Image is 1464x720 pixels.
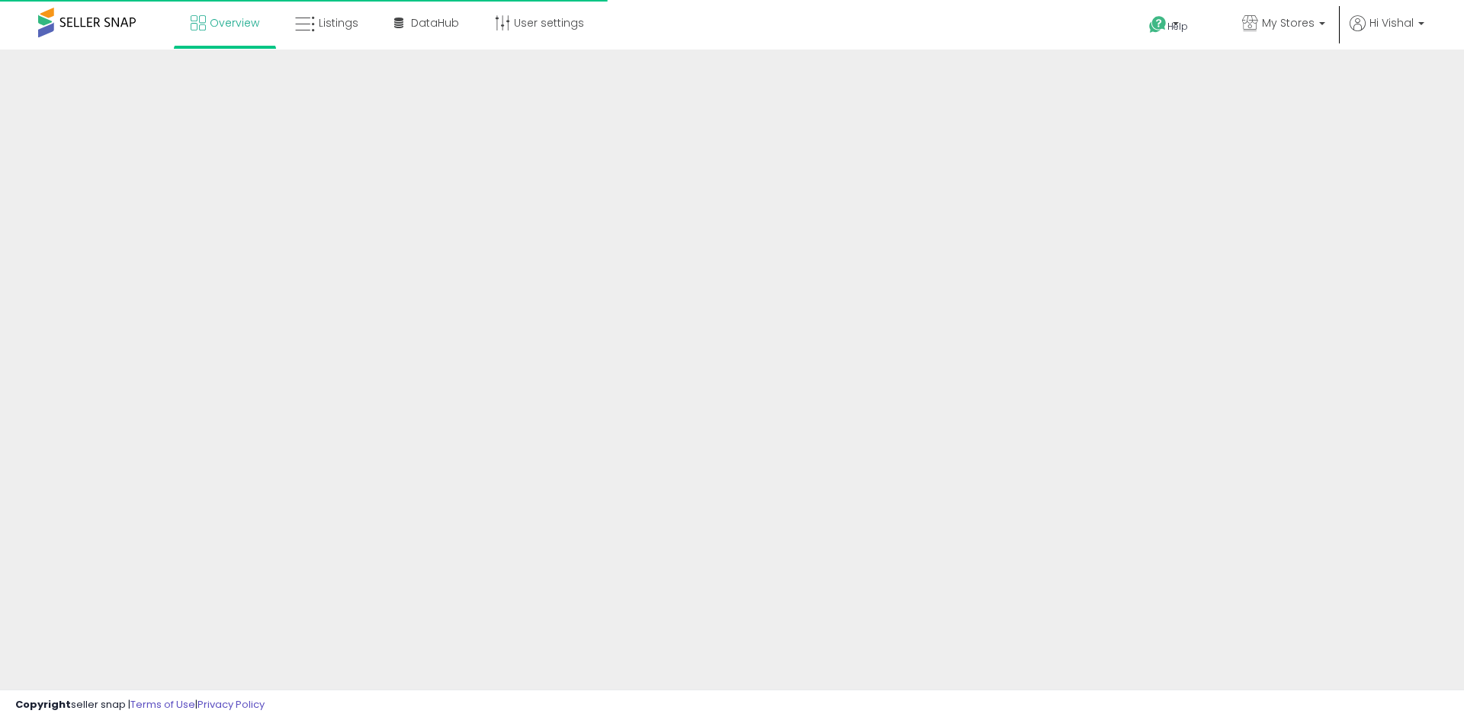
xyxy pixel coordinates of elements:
span: Help [1167,20,1188,33]
span: Overview [210,15,259,30]
span: Hi Vishal [1369,15,1414,30]
a: Hi Vishal [1350,15,1424,50]
span: DataHub [411,15,459,30]
span: Listings [319,15,358,30]
span: My Stores [1262,15,1315,30]
i: Get Help [1148,15,1167,34]
a: Help [1137,4,1218,50]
